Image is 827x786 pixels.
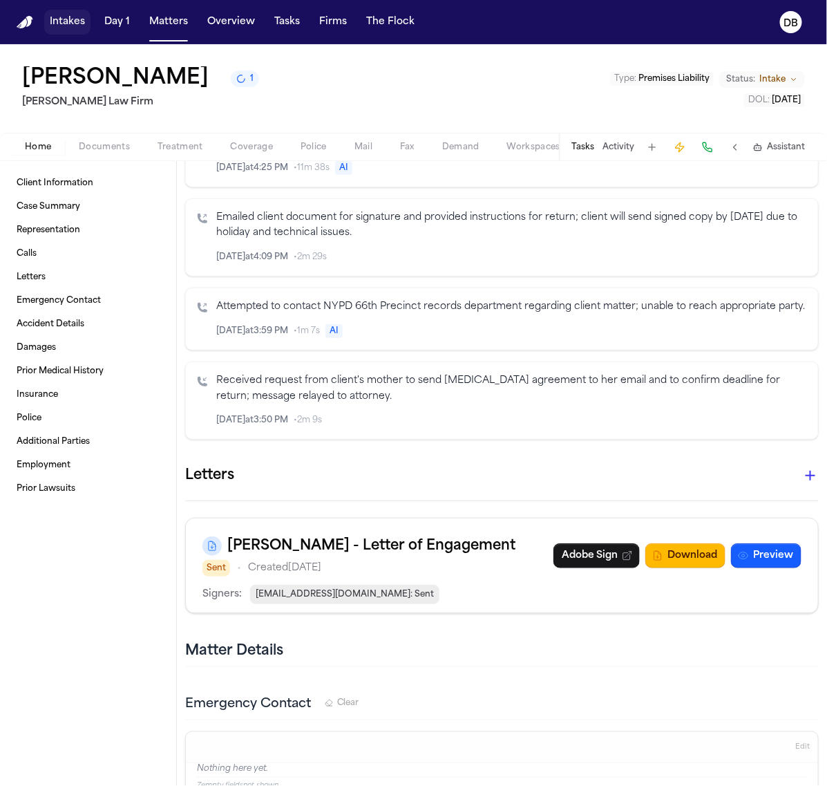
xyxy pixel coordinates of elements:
[767,142,805,153] span: Assistant
[795,742,810,752] span: Edit
[726,74,755,85] span: Status:
[11,172,165,194] a: Client Information
[731,543,801,568] button: Preview
[144,10,193,35] button: Matters
[361,10,420,35] button: The Flock
[294,162,330,174] span: • 11m 38s
[337,698,359,709] span: Clear
[791,736,814,758] button: Edit
[231,71,259,87] button: 1 active task
[643,138,662,157] button: Add Task
[744,93,805,107] button: Edit DOL: 2025-06-11
[11,384,165,406] a: Insurance
[442,142,479,153] span: Demand
[748,96,770,104] span: DOL :
[185,465,234,487] h1: Letters
[698,138,717,157] button: Make a Call
[335,161,352,175] span: AI
[216,162,288,174] span: [DATE] at 4:25 PM
[719,71,805,88] button: Change status from Intake
[11,219,165,241] a: Representation
[11,266,165,288] a: Letters
[216,373,807,405] p: Received request from client's mother to send [MEDICAL_DATA] agreement to her email and to confir...
[11,290,165,312] a: Emergency Contact
[507,142,560,153] span: Workspaces
[22,66,209,91] button: Edit matter name
[99,10,135,35] button: Day 1
[772,96,801,104] span: [DATE]
[227,535,515,557] h3: [PERSON_NAME] - Letter of Engagement
[11,196,165,218] a: Case Summary
[294,252,327,263] span: • 2m 29s
[11,478,165,500] a: Prior Lawsuits
[11,313,165,335] a: Accident Details
[400,142,415,153] span: Fax
[202,586,242,603] p: Signers:
[11,431,165,453] a: Additional Parties
[325,698,359,709] button: Clear Emergency Contact
[571,142,594,153] button: Tasks
[248,560,321,577] p: Created [DATE]
[216,299,807,315] p: Attempted to contact NYPD 66th Precinct records department regarding client matter; unable to rea...
[294,326,320,337] span: • 1m 7s
[314,10,352,35] button: Firms
[11,243,165,265] a: Calls
[250,73,254,84] span: 1
[216,252,288,263] span: [DATE] at 4:09 PM
[354,142,372,153] span: Mail
[269,10,305,35] button: Tasks
[614,75,636,83] span: Type :
[553,543,640,568] a: Adobe Sign
[25,142,51,153] span: Home
[22,66,209,91] h1: [PERSON_NAME]
[202,10,260,35] button: Overview
[17,16,33,29] img: Finch Logo
[216,326,288,337] span: [DATE] at 3:59 PM
[610,72,714,86] button: Edit Type: Premises Liability
[325,324,343,338] span: AI
[79,142,130,153] span: Documents
[670,138,690,157] button: Create Immediate Task
[216,210,807,242] p: Emailed client document for signature and provided instructions for return; client will send sign...
[250,585,439,604] span: [EMAIL_ADDRESS][DOMAIN_NAME] : Sent
[22,94,259,111] h2: [PERSON_NAME] Law Firm
[197,763,807,777] p: Nothing here yet.
[202,560,230,577] span: Sent
[753,142,805,153] button: Assistant
[11,454,165,476] a: Employment
[237,560,241,577] span: •
[158,142,203,153] span: Treatment
[11,407,165,429] a: Police
[11,337,165,359] a: Damages
[17,16,33,29] a: Home
[759,74,786,85] span: Intake
[44,10,91,35] button: Intakes
[216,415,288,426] span: [DATE] at 3:50 PM
[301,142,327,153] span: Police
[185,695,311,714] h3: Emergency Contact
[294,415,322,426] span: • 2m 9s
[231,142,273,153] span: Coverage
[11,360,165,382] a: Prior Medical History
[645,543,725,568] button: Download
[602,142,634,153] button: Activity
[638,75,710,83] span: Premises Liability
[185,642,283,661] h2: Matter Details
